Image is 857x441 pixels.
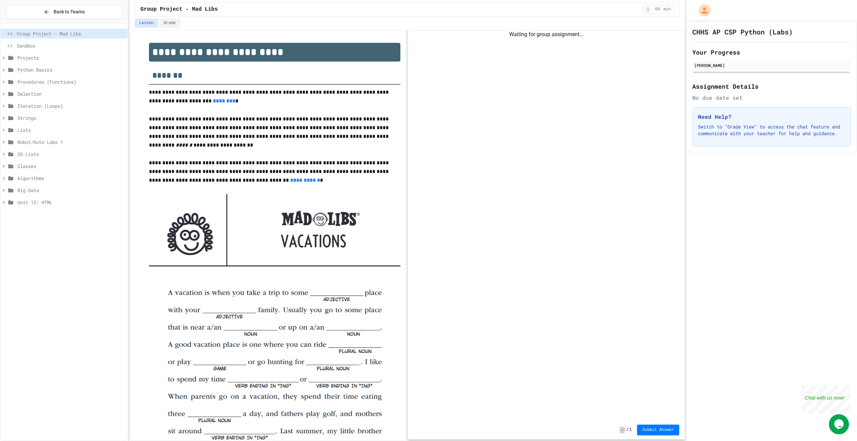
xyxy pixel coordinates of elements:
[17,114,125,121] span: Strings
[692,94,851,102] div: No due date set
[664,7,671,12] span: min
[54,8,85,15] span: Back to Teams
[637,425,679,435] button: Submit Answer
[17,102,125,109] span: Iteration (Loops)
[692,82,851,91] h2: Assignment Details
[17,151,125,158] span: 2D Lists
[17,175,125,182] span: Algorithms
[6,5,122,19] button: Back to Teams
[692,3,712,18] div: My Account
[17,139,125,146] span: Robot/Auto Labs 1
[626,427,629,433] span: /
[17,30,125,37] span: Group Project - Mad Libs
[17,90,125,97] span: Selection
[159,19,180,27] button: Grade
[17,78,125,85] span: Procedures (Functions)
[17,187,125,194] span: Big Data
[698,113,845,121] h3: Need Help?
[629,427,632,433] span: 1
[408,30,684,38] div: Waiting for group assignment...
[17,126,125,134] span: Lists
[17,42,125,49] span: Sandbox
[620,427,625,433] span: -
[642,427,674,433] span: Submit Answer
[698,123,845,137] p: Switch to "Grade View" to access the chat feature and communicate with your teacher for help and ...
[17,66,125,73] span: Python Basics
[141,5,218,13] span: Group Project - Mad Libs
[694,62,849,68] div: [PERSON_NAME]
[692,27,793,36] h1: CHHS AP CSP Python (Labs)
[17,163,125,170] span: Classes
[135,19,158,27] button: Lesson
[801,385,850,414] iframe: chat widget
[829,414,850,434] iframe: chat widget
[652,7,663,12] span: 60
[692,48,851,57] h2: Your Progress
[17,199,125,206] span: Unit 13: HTML
[17,54,125,61] span: Projects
